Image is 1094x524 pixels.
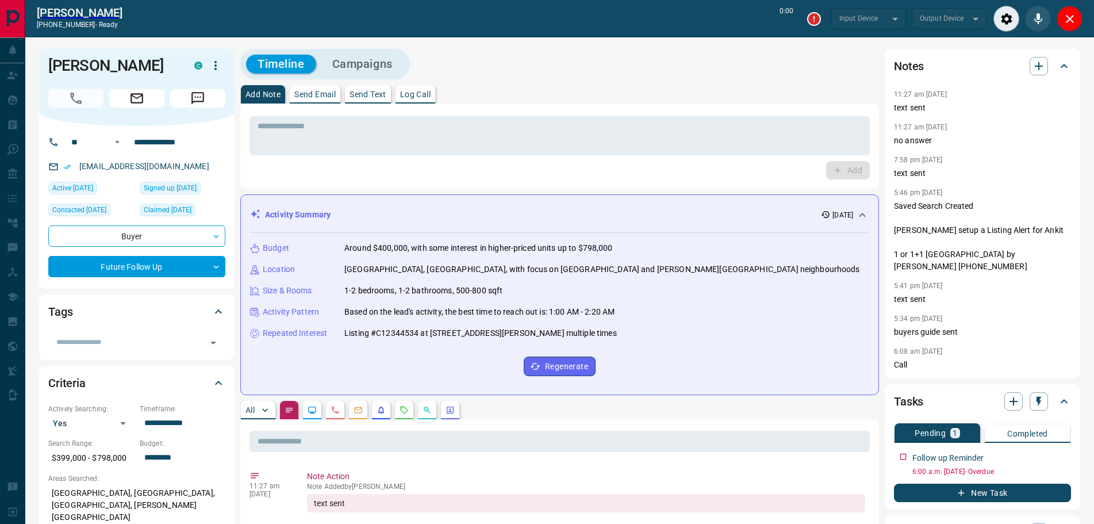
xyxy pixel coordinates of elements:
p: Saved Search Created [PERSON_NAME] setup a Listing Alert for Ankit 1 or 1+1 [GEOGRAPHIC_DATA] by ... [894,200,1071,273]
p: Around $400,000, with some interest in higher-priced units up to $798,000 [344,242,613,254]
p: Budget: [140,438,225,449]
p: Follow up Reminder [912,452,984,464]
div: Thu Sep 04 2025 [48,204,134,220]
svg: Lead Browsing Activity [308,406,317,415]
div: text sent [307,494,865,512]
button: New Task [894,484,1071,502]
p: 11:27 am [DATE] [894,90,947,98]
p: Activity Summary [265,209,331,221]
span: Active [DATE] [52,182,93,194]
div: Wed Aug 20 2025 [140,182,225,198]
div: Yes [48,414,134,433]
span: Call [48,89,103,108]
p: 11:27 am [DATE] [894,123,947,131]
div: Activity Summary[DATE] [250,204,869,225]
h2: Tags [48,303,72,321]
h2: Tasks [894,392,923,411]
h1: [PERSON_NAME] [48,56,177,75]
p: [GEOGRAPHIC_DATA], [GEOGRAPHIC_DATA], with focus on [GEOGRAPHIC_DATA] and [PERSON_NAME][GEOGRAPHI... [344,263,860,276]
p: Listing #C12344534 at [STREET_ADDRESS][PERSON_NAME] multiple times [344,327,617,339]
div: Notes [894,52,1071,80]
div: Mute [1025,6,1051,32]
svg: Agent Actions [446,406,455,415]
p: 11:27 am [249,482,290,490]
p: Note Action [307,471,865,483]
a: [PERSON_NAME] [37,6,122,20]
span: ready [99,21,118,29]
p: buyers guide sent [894,326,1071,338]
svg: Calls [331,406,340,415]
p: Size & Rooms [263,285,312,297]
div: condos.ca [194,62,202,70]
p: Activity Pattern [263,306,319,318]
p: [DATE] [249,490,290,498]
p: Actively Searching: [48,404,134,414]
p: 6:08 am [DATE] [894,347,943,355]
p: Timeframe: [140,404,225,414]
p: [PHONE_NUMBER] - [37,20,122,30]
p: text sent [894,102,1071,114]
p: Based on the lead's activity, the best time to reach out is: 1:00 AM - 2:20 AM [344,306,615,318]
p: 7:58 pm [DATE] [894,156,943,164]
div: Wed Aug 20 2025 [48,182,134,198]
div: Future Follow Up [48,256,225,277]
a: [EMAIL_ADDRESS][DOMAIN_NAME] [79,162,209,171]
div: Audio Settings [993,6,1019,32]
button: Open [110,135,124,149]
p: Add Note [245,90,281,98]
svg: Notes [285,406,294,415]
button: Regenerate [524,357,596,376]
p: 5:34 pm [DATE] [894,315,943,323]
svg: Email Verified [63,163,71,171]
p: 0:00 [780,6,793,32]
p: Completed [1007,430,1048,438]
p: 6:00 a.m. [DATE] - Overdue [912,466,1071,477]
p: Areas Searched: [48,473,225,484]
span: Contacted [DATE] [52,204,106,216]
svg: Emails [354,406,363,415]
span: Signed up [DATE] [144,182,197,194]
p: 5:41 pm [DATE] [894,282,943,290]
p: 5:46 pm [DATE] [894,189,943,197]
button: Open [205,335,221,351]
span: Message [170,89,225,108]
div: Tags [48,298,225,326]
p: Send Email [294,90,336,98]
svg: Requests [400,406,409,415]
p: $399,000 - $798,000 [48,449,134,468]
p: text sent [894,167,1071,179]
p: Location [263,263,295,276]
h2: Criteria [48,374,86,392]
span: Claimed [DATE] [144,204,191,216]
svg: Opportunities [423,406,432,415]
button: Timeline [246,55,316,74]
span: Email [109,89,164,108]
div: Criteria [48,369,225,397]
p: text sent [894,293,1071,305]
div: Buyer [48,225,225,247]
p: Pending [915,429,946,437]
p: no answer [894,135,1071,147]
p: Search Range: [48,438,134,449]
div: Tasks [894,388,1071,415]
h2: Notes [894,57,924,75]
svg: Listing Alerts [377,406,386,415]
p: [DATE] [832,210,853,220]
p: Call [894,359,1071,371]
p: Repeated Interest [263,327,327,339]
p: Budget [263,242,289,254]
p: Note Added by [PERSON_NAME] [307,483,865,491]
p: Send Text [350,90,386,98]
p: 1 [953,429,957,437]
p: Log Call [400,90,431,98]
button: Campaigns [321,55,404,74]
p: All [245,406,255,414]
div: Wed Aug 20 2025 [140,204,225,220]
div: Close [1057,6,1083,32]
p: 1-2 bedrooms, 1-2 bathrooms, 500-800 sqft [344,285,502,297]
